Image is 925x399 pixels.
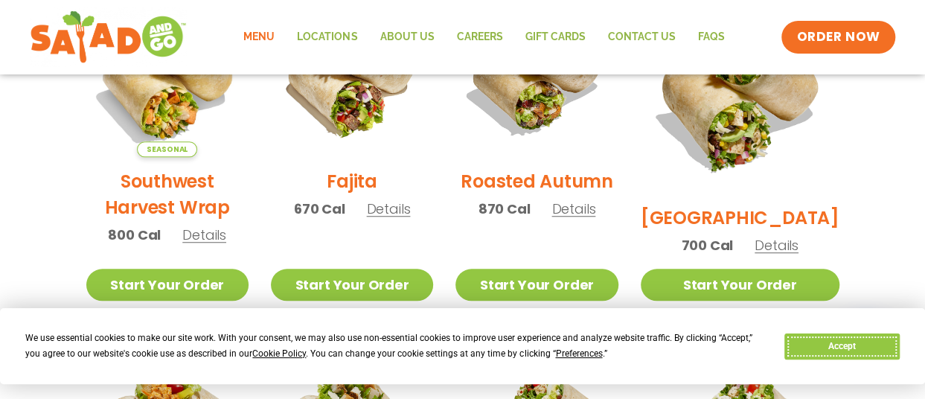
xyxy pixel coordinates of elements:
h2: Fajita [327,168,377,194]
h2: [GEOGRAPHIC_DATA] [641,205,839,231]
h2: Roasted Autumn [461,168,613,194]
span: 700 Cal [681,235,733,255]
a: Start Your Order [641,269,839,301]
a: About Us [368,20,445,54]
span: Details [367,199,411,218]
a: Careers [445,20,513,54]
h2: Southwest Harvest Wrap [86,168,249,220]
span: Seasonal [137,141,197,157]
span: 670 Cal [294,199,345,219]
nav: Menu [232,20,735,54]
a: ORDER NOW [781,21,894,54]
span: Details [182,226,226,244]
div: We use essential cookies to make our site work. With your consent, we may also use non-essential ... [25,331,766,362]
a: Menu [232,20,286,54]
span: ORDER NOW [796,28,880,46]
a: Contact Us [596,20,686,54]
span: Details [551,199,595,218]
a: Start Your Order [271,269,433,301]
img: new-SAG-logo-768×292 [30,7,187,67]
a: FAQs [686,20,735,54]
span: 800 Cal [108,225,161,245]
span: Preferences [555,348,602,359]
span: Details [755,236,798,255]
span: 870 Cal [478,199,531,219]
a: Start Your Order [455,269,618,301]
a: Locations [286,20,368,54]
a: GIFT CARDS [513,20,596,54]
button: Accept [784,333,899,360]
a: Start Your Order [86,269,249,301]
span: Cookie Policy [252,348,306,359]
